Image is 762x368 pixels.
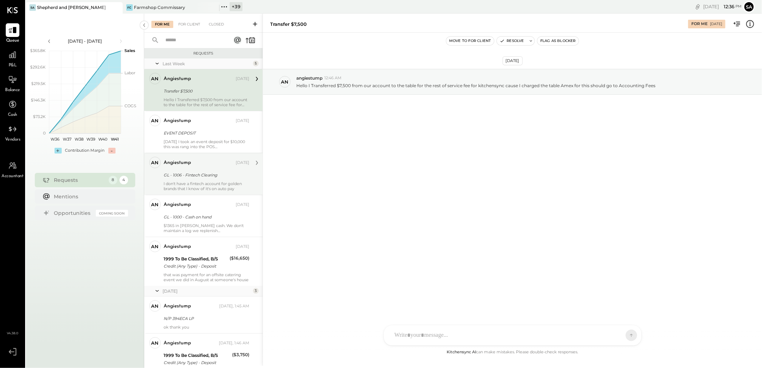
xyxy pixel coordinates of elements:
div: ($3,750) [232,351,249,358]
div: FC [126,4,133,11]
span: angiestump [296,75,323,81]
text: W37 [63,137,71,142]
div: EVENT DEPOSIT [164,129,247,137]
div: [DATE] [710,22,722,27]
span: Cash [8,112,17,118]
text: $219.5K [31,81,46,86]
div: an [151,340,159,346]
div: Requests [148,51,259,56]
div: + 39 [230,2,243,11]
div: Mentions [54,193,124,200]
div: angiestump [164,201,191,208]
a: Cash [0,98,25,118]
div: I don't have a fintech account for golden brands that I know of it's on auto pay [164,181,249,191]
div: [DATE] [236,244,249,250]
div: $1365 in [PERSON_NAME] cash. We don't maintain a log we replenish [PERSON_NAME] cash if used for ... [164,223,249,233]
span: Balance [5,87,20,94]
div: Credit (Any Type) - Deposit [164,263,227,270]
div: Last Week [163,61,251,67]
div: Closed [205,21,227,28]
div: Shepherd and [PERSON_NAME] [37,4,106,10]
div: 5 [253,61,259,66]
div: [DATE] [236,202,249,208]
span: 12:46 AM [324,75,342,81]
div: an [151,303,159,310]
div: 8 [109,176,117,184]
div: angiestump [164,303,191,310]
div: [DATE] [236,118,249,124]
text: $146.3K [31,98,46,103]
button: Move to for client [446,37,494,45]
div: [DATE] - [DATE] [55,38,116,44]
div: Opportunities [54,209,92,217]
div: [DATE] [236,76,249,82]
div: GL - 1000 - Cash on hand [164,213,247,221]
div: [DATE], 1:46 AM [219,340,249,346]
a: Accountant [0,159,25,180]
div: Transfer $7,500 [270,21,307,28]
div: ($16,650) [230,255,249,262]
span: Accountant [2,173,24,180]
div: Transfer $7,500 [164,88,247,95]
div: Contribution Margin [65,148,105,154]
div: 1999 To Be Classified, B/S [164,352,230,359]
div: Sa [29,4,36,11]
div: Coming Soon [96,210,128,217]
div: [DATE] [503,56,523,65]
div: [DATE], 1:45 AM [219,303,249,309]
div: [DATE] [703,3,742,10]
a: Vendors [0,122,25,143]
span: Vendors [5,137,20,143]
div: an [151,75,159,82]
button: Resolve [497,37,527,45]
text: 0 [43,131,46,136]
div: copy link [694,3,701,10]
div: Credit (Any Type) - Deposit [164,359,230,366]
button: Sa [743,1,755,13]
div: N/P 394ECA LP [164,315,247,322]
div: an [151,201,159,208]
text: W36 [51,137,60,142]
text: Sales [124,48,135,53]
div: [DATE] [163,288,251,294]
div: + [55,148,62,154]
div: Requests [54,176,105,184]
div: angiestump [164,243,191,250]
text: $365.8K [30,48,46,53]
div: 1999 To Be Classified, B/S [164,255,227,263]
div: an [151,243,159,250]
text: W40 [98,137,107,142]
span: P&L [9,62,17,69]
div: angiestump [164,75,191,82]
div: an [151,159,159,166]
text: W39 [86,137,95,142]
div: angiestump [164,117,191,124]
text: $73.2K [33,114,46,119]
span: Queue [6,38,19,44]
div: 4 [119,176,128,184]
div: Farmshop Commissary [134,4,185,10]
text: W38 [74,137,83,142]
div: For Me [691,21,707,27]
div: an [151,117,159,124]
div: For Client [175,21,204,28]
a: P&L [0,48,25,69]
div: that was payment for an offsite catering event we did in August at someone's house [164,272,249,282]
div: GL - 1006 - Fintech Clearing [164,171,247,179]
a: Balance [0,73,25,94]
div: angiestump [164,159,191,166]
text: Labor [124,70,135,75]
button: Flag as Blocker [537,37,579,45]
div: [DATE] I took an event deposit for $10,000 this was rang into the POS [164,139,249,149]
div: an [281,79,289,85]
div: For Me [151,21,173,28]
text: $292.6K [30,65,46,70]
text: COGS [124,103,136,108]
text: W41 [111,137,119,142]
div: angiestump [164,340,191,347]
div: - [108,148,116,154]
p: Hello I Transferred $7,500 from our account to the table for the rest of service fee for kitchens... [296,82,655,89]
div: Hello I Transferred $7,500 from our account to the table for the rest of service fee for kitchens... [164,97,249,107]
div: ok thank you [164,325,249,330]
div: 3 [253,288,259,294]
